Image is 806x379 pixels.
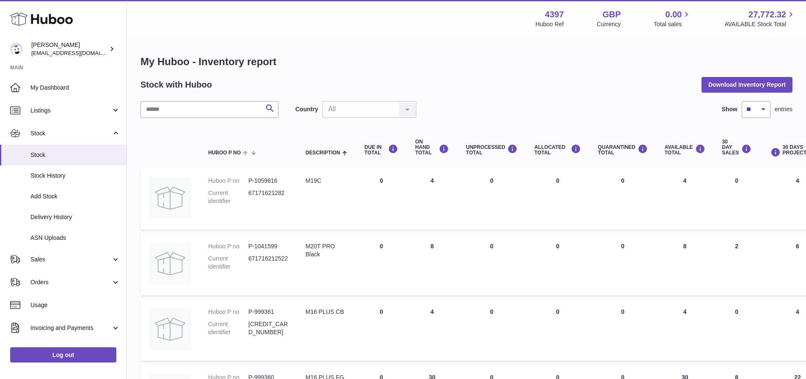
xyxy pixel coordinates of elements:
td: 2 [714,234,760,295]
td: 4 [407,168,457,230]
dt: Current identifier [208,189,248,205]
span: 0 [621,243,624,250]
div: AVAILABLE Total [665,144,705,156]
dd: P-1041599 [248,242,289,250]
dd: 671716212522 [248,255,289,271]
div: ON HAND Total [415,139,449,156]
td: 4 [407,299,457,361]
td: 8 [407,234,457,295]
td: 0 [526,299,589,361]
td: 0 [457,168,526,230]
span: Stock History [30,172,120,180]
dt: Huboo P no [208,308,248,316]
div: ALLOCATED Total [534,144,581,156]
div: UNPROCESSED Total [466,144,517,156]
span: ASN Uploads [30,234,120,242]
img: product image [149,177,191,219]
strong: 4397 [545,9,564,20]
div: [PERSON_NAME] [31,41,107,57]
h2: Stock with Huboo [140,79,212,91]
span: Listings [30,107,111,115]
a: 0.00 Total sales [654,9,691,28]
dd: [CREDIT_CARD_NUMBER] [248,320,289,336]
td: 0 [526,234,589,295]
span: Usage [30,301,120,309]
dt: Current identifier [208,320,248,336]
span: entries [775,105,792,113]
span: 0 [621,308,624,315]
a: Log out [10,347,116,363]
dt: Huboo P no [208,177,248,185]
dd: P-999361 [248,308,289,316]
td: 0 [356,234,407,295]
td: 8 [656,234,714,295]
td: 4 [656,299,714,361]
td: 0 [356,299,407,361]
img: product image [149,242,191,285]
span: Description [305,150,340,156]
span: Total sales [654,20,691,28]
span: 27,772.32 [748,9,786,20]
div: QUARANTINED Total [598,144,648,156]
td: 4 [656,168,714,230]
td: 0 [526,168,589,230]
span: Sales [30,255,111,264]
span: Add Stock [30,192,120,200]
label: Country [295,105,318,113]
dt: Current identifier [208,255,248,271]
span: Huboo P no [208,150,241,156]
div: M20T PRO Black [305,242,347,258]
span: Stock [30,129,111,137]
td: 0 [714,299,760,361]
img: product image [149,308,191,350]
td: 0 [714,168,760,230]
dd: P-1059816 [248,177,289,185]
td: 0 [356,168,407,230]
dd: 67171621282 [248,189,289,205]
td: 0 [457,234,526,295]
span: 0.00 [666,9,682,20]
span: Invoicing and Payments [30,324,111,332]
label: Show [722,105,737,113]
strong: GBP [602,9,621,20]
span: Delivery History [30,213,120,221]
img: internalAdmin-4397@internal.huboo.com [10,43,23,55]
a: 27,772.32 AVAILABLE Stock Total [724,9,796,28]
div: Huboo Ref [536,20,564,28]
div: M16 PLUS CB [305,308,347,316]
td: 0 [457,299,526,361]
span: My Dashboard [30,84,120,92]
span: AVAILABLE Stock Total [724,20,796,28]
h1: My Huboo - Inventory report [140,55,792,69]
dt: Huboo P no [208,242,248,250]
div: M19C [305,177,347,185]
div: DUE IN TOTAL [364,144,398,156]
div: Currency [597,20,621,28]
span: Stock [30,151,120,159]
span: Orders [30,278,111,286]
button: Download Inventory Report [701,77,792,92]
div: 30 DAY SALES [722,139,751,156]
span: [EMAIL_ADDRESS][DOMAIN_NAME] [31,49,124,56]
span: 0 [621,177,624,184]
